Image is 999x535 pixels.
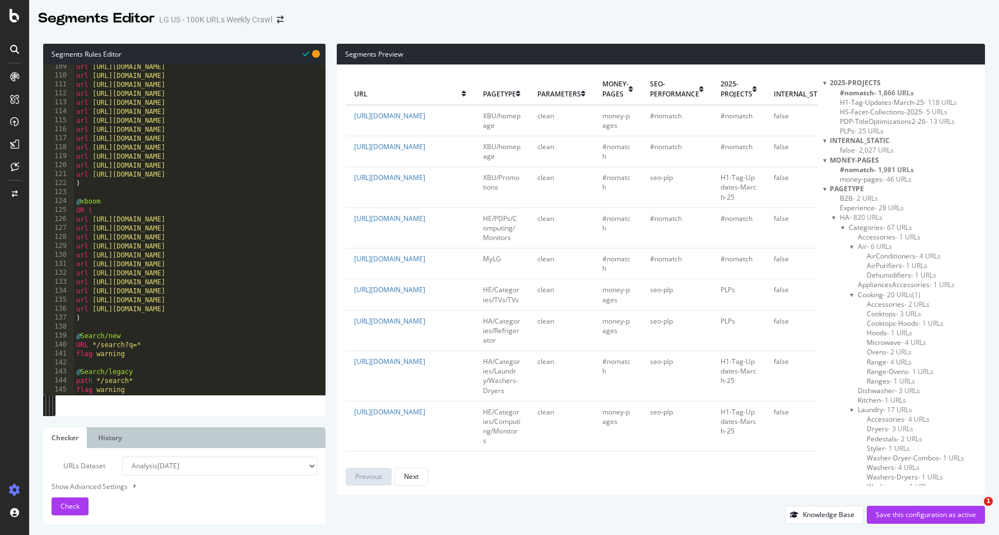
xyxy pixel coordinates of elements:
[721,407,756,436] span: H1-Tag-Updates-March-25
[721,254,752,264] span: #nomatch
[602,457,630,476] span: #nomatch
[43,349,74,358] div: 141
[885,444,910,453] span: - 1 URLs
[830,78,881,87] span: 2025-Projects
[43,287,74,296] div: 134
[483,285,519,304] span: HE/Categories/TVs/TVs
[867,376,915,386] span: Click to filter pagetype on HA/Categories/Cooking/Ranges
[43,278,74,287] div: 133
[721,285,735,294] span: PLPs
[867,367,933,376] span: Click to filter pagetype on HA/Categories/Cooking/Range-Ovens
[840,174,912,184] span: Click to filter money-pages on money-pages
[483,111,521,130] span: XBU/homepage
[43,394,74,403] div: 146
[774,214,789,223] span: false
[721,357,756,385] span: H1-Tag-Updates-March-25
[537,214,554,223] span: clean
[867,453,964,463] span: Click to filter pagetype on HA/Categories/Laundry/Washer-Dryer-Combos
[650,285,673,294] span: seo-plp
[52,497,89,515] button: Check
[602,111,630,130] span: money-pages
[896,309,921,319] span: - 3 URLs
[774,457,789,467] span: false
[858,232,921,242] span: Click to filter pagetype on HA/Categories/Accessories
[840,98,957,107] span: Click to filter 2025-Projects on H1-Tag-Updates-March-25
[43,385,74,394] div: 145
[354,214,425,223] a: [URL][DOMAIN_NAME]
[721,142,752,151] span: #nomatch
[483,357,520,395] span: HA/Categories/Laundry/Washers-Dryers
[904,414,930,424] span: - 4 URLs
[774,316,789,326] span: false
[43,116,74,125] div: 115
[43,89,74,98] div: 112
[537,111,554,121] span: clean
[43,340,74,349] div: 140
[924,98,957,107] span: - 118 URLs
[961,497,988,524] iframe: Intercom live chat
[602,142,630,161] span: #nomatch
[830,155,879,165] span: money-pages
[858,395,906,405] span: Click to filter pagetype on HA/Categories/Kitchen
[43,367,74,376] div: 143
[858,386,920,395] span: Click to filter pagetype on HA/Categories/Dishwasher
[901,338,926,347] span: - 4 URLs
[537,173,554,182] span: clean
[858,290,912,299] span: Click to filter pagetype on HA/Categories/Cooking and its children
[867,357,912,367] span: Click to filter pagetype on HA/Categories/Cooking/Range
[43,179,74,188] div: 122
[43,242,74,251] div: 129
[43,251,74,260] div: 130
[43,305,74,313] div: 136
[774,357,789,366] span: false
[312,48,320,59] span: You have unsaved modifications
[840,203,904,213] span: Click to filter pagetype on Experience
[537,89,581,99] span: parameters
[858,280,955,289] span: Click to filter pagetype on HA/Categories/AppliancesAccessories
[159,14,272,25] div: LG US - 100K URLs Weekly Crawl
[337,44,985,64] div: Segments Preview
[867,472,943,482] span: Click to filter pagetype on HA/Categories/Laundry/Washers-Dryers
[43,456,114,476] label: URLs Dataset
[774,142,789,151] span: false
[855,145,894,155] span: - 2,027 URLs
[43,331,74,340] div: 139
[803,510,854,519] div: Knowledge Base
[721,457,756,486] span: H1-Tag-Updates-March-25
[537,357,554,366] span: clean
[867,463,919,472] span: Click to filter pagetype on HA/Categories/Laundry/Washers
[774,285,789,294] span: false
[43,296,74,305] div: 135
[774,254,789,264] span: false
[830,184,864,193] span: pagetype
[43,427,87,448] a: Checker
[43,376,74,385] div: 144
[43,125,74,134] div: 116
[483,142,521,161] span: XBU/homepage
[537,457,554,467] span: clean
[905,482,931,491] span: - 1 URLs
[911,270,936,280] span: - 1 URLs
[902,261,927,270] span: - 1 URLs
[537,285,554,294] span: clean
[43,188,74,197] div: 123
[650,111,682,121] span: #nomatch
[354,457,425,467] a: [URL][DOMAIN_NAME]
[602,79,629,98] span: money-pages
[483,89,516,99] span: pagetype
[43,44,326,64] div: Segments Rules Editor
[43,224,74,233] div: 127
[867,347,912,357] span: Click to filter pagetype on HA/Categories/Cooking/Ovens
[537,142,554,151] span: clean
[916,251,941,261] span: - 4 URLs
[888,424,913,433] span: - 3 URLs
[867,338,926,347] span: Click to filter pagetype on HA/Categories/Cooking/Microwave
[354,407,425,417] a: [URL][DOMAIN_NAME]
[867,261,927,270] span: Click to filter pagetype on HA/Categories/Air/AirPurifiers
[774,173,789,182] span: false
[721,111,752,121] span: #nomatch
[483,407,521,445] span: HE/Categories/Computing/Monitors
[43,134,74,143] div: 117
[354,285,425,294] a: [URL][DOMAIN_NAME]
[881,395,906,405] span: - 1 URLs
